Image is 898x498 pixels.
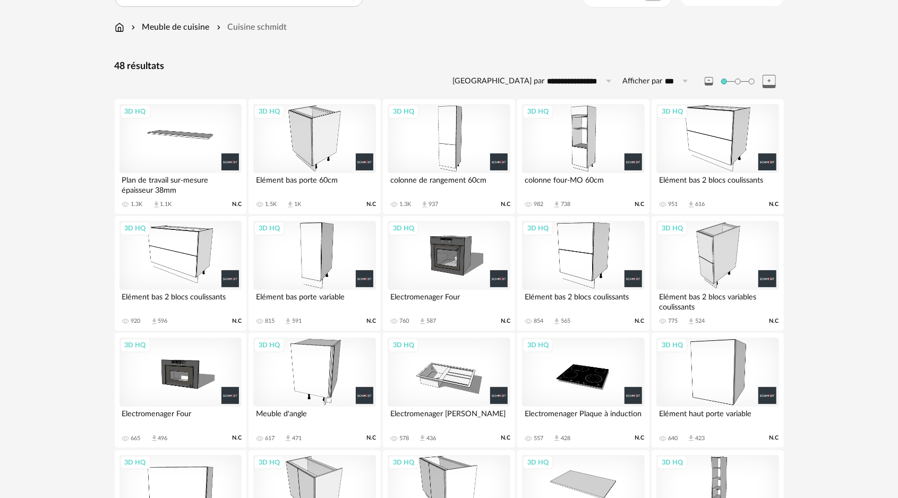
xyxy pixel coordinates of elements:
span: N.C [501,201,510,208]
div: 616 [695,201,705,208]
div: 815 [265,317,275,325]
div: 496 [158,435,168,442]
div: 565 [561,317,570,325]
a: 3D HQ Elément bas porte 60cm 1.5K Download icon 1K N.C [249,99,380,214]
div: 3D HQ [657,338,688,352]
div: Elément bas porte variable [253,290,375,311]
span: Download icon [284,317,292,325]
div: Electromenager Four [388,290,510,311]
div: 937 [429,201,438,208]
div: 1K [294,201,301,208]
span: Download icon [421,201,429,209]
div: 920 [131,317,141,325]
div: Electromenager Plaque à induction [522,407,644,428]
a: 3D HQ colonne four-MO 60cm 982 Download icon 738 N.C [517,99,649,214]
div: 3D HQ [388,105,419,118]
div: 3D HQ [523,105,553,118]
div: 587 [426,317,436,325]
span: Download icon [687,201,695,209]
a: 3D HQ colonne de rangement 60cm 1.3K Download icon 937 N.C [383,99,515,214]
div: 760 [399,317,409,325]
div: Elément bas 2 blocs variables coulissants [656,290,779,311]
div: 591 [292,317,302,325]
span: Download icon [150,317,158,325]
div: 3D HQ [120,338,151,352]
div: 738 [561,201,570,208]
div: Meuble de cuisine [129,21,210,33]
div: 423 [695,435,705,442]
span: N.C [232,201,242,208]
div: colonne four-MO 60cm [522,173,644,194]
div: 471 [292,435,302,442]
span: Download icon [553,201,561,209]
div: 1.1K [160,201,172,208]
span: N.C [501,434,510,442]
a: 3D HQ Elément bas porte variable 815 Download icon 591 N.C [249,216,380,331]
div: 1.3K [399,201,411,208]
div: Electromenager Four [119,407,242,428]
span: Download icon [418,434,426,442]
div: Plan de travail sur-mesure épaisseur 38mm [119,173,242,194]
span: N.C [501,317,510,325]
div: 617 [265,435,275,442]
a: 3D HQ Elément bas 2 blocs coulissants 920 Download icon 596 N.C [115,216,246,331]
span: N.C [232,434,242,442]
span: Download icon [553,434,561,442]
div: 3D HQ [120,456,151,469]
img: svg+xml;base64,PHN2ZyB3aWR0aD0iMTYiIGhlaWdodD0iMTYiIHZpZXdCb3g9IjAgMCAxNiAxNiIgZmlsbD0ibm9uZSIgeG... [129,21,138,33]
div: 3D HQ [120,105,151,118]
a: 3D HQ Electromenager Four 760 Download icon 587 N.C [383,216,515,331]
span: Download icon [687,434,695,442]
a: 3D HQ Meuble d'angle 617 Download icon 471 N.C [249,333,380,448]
a: 3D HQ Elément bas 2 blocs coulissants 951 Download icon 616 N.C [652,99,783,214]
div: 3D HQ [657,105,688,118]
div: 3D HQ [523,221,553,235]
div: Elément haut porte variable [656,407,779,428]
a: 3D HQ Elément bas 2 blocs variables coulissants 775 Download icon 524 N.C [652,216,783,331]
div: 3D HQ [388,338,419,352]
div: 1.3K [131,201,143,208]
a: 3D HQ Electromenager Plaque à induction 557 Download icon 428 N.C [517,333,649,448]
div: 3D HQ [254,338,285,352]
div: 3D HQ [523,456,553,469]
div: Elément bas 2 blocs coulissants [119,290,242,311]
span: N.C [635,201,645,208]
span: Download icon [284,434,292,442]
span: N.C [635,317,645,325]
img: svg+xml;base64,PHN2ZyB3aWR0aD0iMTYiIGhlaWdodD0iMTciIHZpZXdCb3g9IjAgMCAxNiAxNyIgZmlsbD0ibm9uZSIgeG... [115,21,124,33]
div: colonne de rangement 60cm [388,173,510,194]
span: N.C [769,434,779,442]
div: 596 [158,317,168,325]
a: 3D HQ Electromenager Four 665 Download icon 496 N.C [115,333,246,448]
div: 3D HQ [120,221,151,235]
div: 3D HQ [254,221,285,235]
div: 3D HQ [388,221,419,235]
span: Download icon [286,201,294,209]
span: Download icon [553,317,561,325]
span: Download icon [687,317,695,325]
div: 951 [668,201,678,208]
span: N.C [769,201,779,208]
div: 3D HQ [254,105,285,118]
div: 775 [668,317,678,325]
span: Download icon [418,317,426,325]
a: 3D HQ Elément haut porte variable 640 Download icon 423 N.C [652,333,783,448]
a: 3D HQ Plan de travail sur-mesure épaisseur 38mm 1.3K Download icon 1.1K N.C [115,99,246,214]
div: 3D HQ [254,456,285,469]
span: N.C [769,317,779,325]
div: 48 résultats [115,61,784,73]
div: Elément bas 2 blocs coulissants [522,290,644,311]
span: N.C [366,434,376,442]
div: 854 [534,317,543,325]
div: 665 [131,435,141,442]
div: 3D HQ [657,221,688,235]
span: N.C [635,434,645,442]
div: 578 [399,435,409,442]
a: 3D HQ Electromenager [PERSON_NAME] 578 Download icon 436 N.C [383,333,515,448]
div: 557 [534,435,543,442]
div: 436 [426,435,436,442]
div: 3D HQ [388,456,419,469]
span: N.C [366,317,376,325]
div: Elément bas porte 60cm [253,173,375,194]
div: 3D HQ [523,338,553,352]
